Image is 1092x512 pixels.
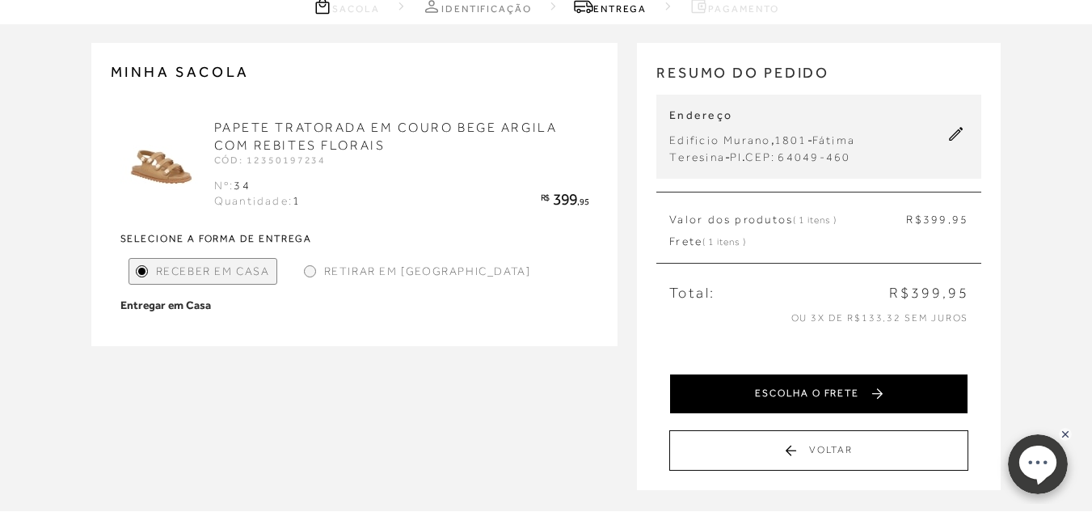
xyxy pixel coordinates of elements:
span: Total: [669,283,715,303]
div: Quantidade: [214,193,301,209]
span: ou 3x de R$133,32 sem juros [791,312,969,324]
span: CEP: [745,150,775,163]
span: Teresina [669,150,725,163]
span: Edificio Murano [669,133,771,146]
span: CÓD: 12350197234 [214,154,327,166]
span: Valor dos produtos [669,212,837,228]
div: - . [669,149,855,166]
h2: MINHA SACOLA [111,62,599,82]
strong: Selecione a forma de entrega [120,234,589,243]
span: Retirar em [GEOGRAPHIC_DATA] [324,263,531,280]
strong: Entregar em Casa [120,297,211,314]
span: 64049-460 [778,150,850,163]
span: ,95 [577,197,588,206]
span: ,95 [948,213,969,226]
span: R$399,95 [889,283,968,303]
span: R$ [541,193,550,202]
p: Endereço [669,108,855,124]
button: ESCOLHA O FRETE [669,374,968,414]
span: 1 [293,194,301,207]
img: PAPETE TRATORADA EM COURO BEGE ARGILA COM REBITES FLORAIS [120,119,201,200]
button: Voltar [669,430,968,471]
span: PI [730,150,742,163]
div: Nº: [214,178,301,194]
span: 399 [553,190,578,208]
span: 34 [234,179,250,192]
span: ( 1 itens ) [702,236,746,248]
span: Fátima [812,133,855,146]
span: ( 1 itens ) [793,214,837,226]
div: , - [669,132,855,149]
span: R$ [906,213,922,226]
a: PAPETE TRATORADA EM COURO BEGE ARGILA COM REBITES FLORAIS [214,121,558,153]
span: Frete [669,234,746,250]
span: Receber em Casa [156,263,270,280]
span: 399 [923,213,948,226]
h2: RESUMO DO PEDIDO [656,62,981,95]
span: 1801 [774,133,807,146]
